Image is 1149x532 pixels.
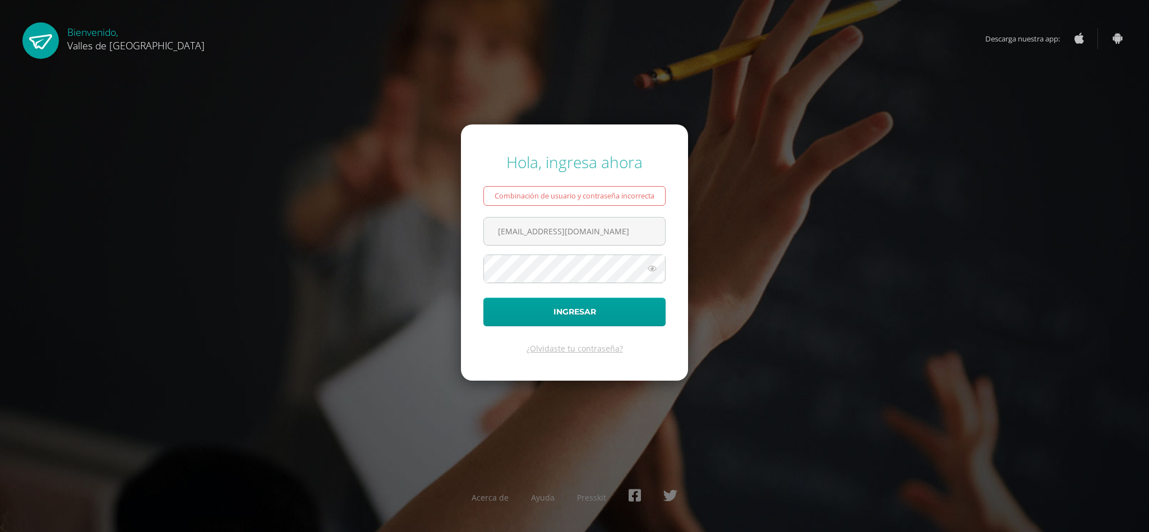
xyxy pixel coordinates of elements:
[67,22,205,52] div: Bienvenido,
[483,186,666,206] div: Combinación de usuario y contraseña incorrecta
[531,492,555,503] a: Ayuda
[472,492,509,503] a: Acerca de
[67,39,205,52] span: Valles de [GEOGRAPHIC_DATA]
[484,218,665,245] input: Correo electrónico o usuario
[577,492,606,503] a: Presskit
[483,151,666,173] div: Hola, ingresa ahora
[527,343,623,354] a: ¿Olvidaste tu contraseña?
[483,298,666,326] button: Ingresar
[985,28,1071,49] span: Descarga nuestra app:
